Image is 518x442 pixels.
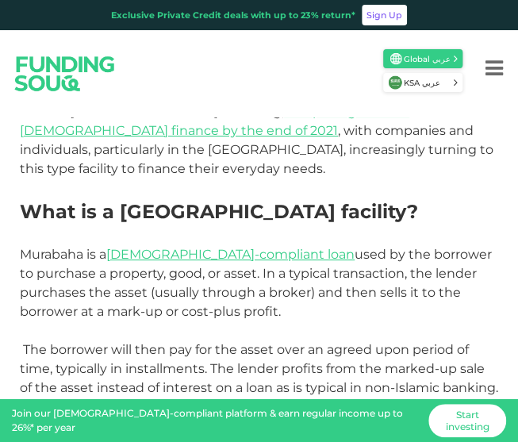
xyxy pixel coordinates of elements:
div: Join our [DEMOGRAPHIC_DATA]-compliant platform & earn regular income up to 26%* per year [12,406,423,435]
img: SA Flag [390,53,401,64]
span: KSA عربي [404,77,452,89]
strong: What is a [GEOGRAPHIC_DATA] facility? [20,200,418,223]
p: The borrower will then pay for the asset over an agreed upon period of time, typically in install... [20,340,498,398]
p: Commodity Murabaha has been among the most prominent instruments used in [DEMOGRAPHIC_DATA] finan... [20,83,498,179]
img: SA Flag [388,75,402,90]
span: Global عربي [404,53,452,65]
div: Exclusive Private Credit deals with up to 23% return* [111,9,355,22]
p: Murabaha is a used by the borrower to purchase a property, good, or asset. In a typical transacti... [20,245,498,321]
img: Logo [2,41,128,106]
a: [DEMOGRAPHIC_DATA]-compliant loan [106,247,355,262]
a: Sign Up [362,5,407,25]
a: Start investing [428,404,506,437]
button: Menu [470,37,518,100]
